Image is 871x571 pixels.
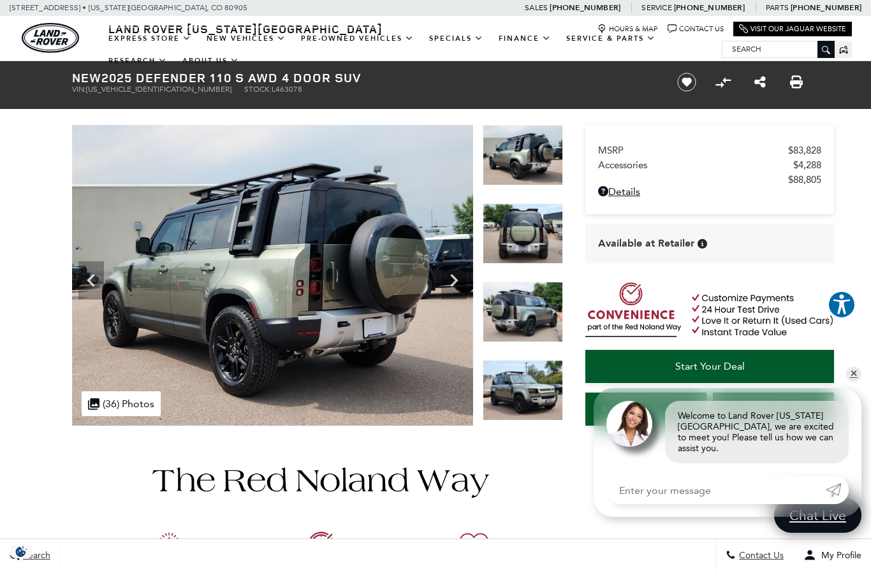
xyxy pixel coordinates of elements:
img: Land Rover [22,23,79,53]
strong: New [72,69,101,86]
span: Available at Retailer [598,236,694,250]
input: Search [722,41,834,57]
span: Land Rover [US_STATE][GEOGRAPHIC_DATA] [108,21,383,36]
button: Compare Vehicle [714,73,733,92]
span: Contact Us [736,550,784,561]
a: Visit Our Jaguar Website [739,24,846,34]
a: New Vehicles [199,27,293,50]
a: Research [101,50,175,72]
button: Save vehicle [673,72,701,92]
span: $4,288 [793,159,821,171]
img: New 2025 Pangea Green Land Rover S image 11 [72,125,473,426]
a: Pre-Owned Vehicles [293,27,421,50]
a: About Us [175,50,247,72]
a: Accessories $4,288 [598,159,821,171]
span: L463078 [272,85,302,94]
h1: 2025 Defender 110 S AWD 4 Door SUV [72,71,655,85]
a: Contact Us [668,24,724,34]
input: Enter your message [606,476,826,504]
a: Share this New 2025 Defender 110 S AWD 4 Door SUV [754,75,766,90]
span: Stock: [244,85,272,94]
img: New 2025 Pangea Green Land Rover S image 14 [483,360,563,421]
button: Open user profile menu [794,539,871,571]
div: Next [441,261,467,300]
a: Print this New 2025 Defender 110 S AWD 4 Door SUV [790,75,803,90]
span: [US_VEHICLE_IDENTIFICATION_NUMBER] [86,85,231,94]
a: Land Rover [US_STATE][GEOGRAPHIC_DATA] [101,21,390,36]
img: Opt-Out Icon [6,545,36,558]
span: MSRP [598,145,788,156]
span: Parts [766,3,789,12]
span: My Profile [816,550,861,561]
a: $88,805 [598,174,821,185]
div: Vehicle is in stock and ready for immediate delivery. Due to demand, availability is subject to c... [698,239,707,249]
span: Service [641,3,671,12]
a: Hours & Map [597,24,658,34]
img: New 2025 Pangea Green Land Rover S image 13 [483,282,563,342]
a: Service & Parts [559,27,663,50]
a: [PHONE_NUMBER] [791,3,861,13]
a: Finance [491,27,559,50]
a: EXPRESS STORE [101,27,199,50]
a: Start Your Deal [585,350,834,383]
a: [PHONE_NUMBER] [550,3,620,13]
button: Explore your accessibility options [828,291,856,319]
section: Click to Open Cookie Consent Modal [6,545,36,558]
span: $83,828 [788,145,821,156]
a: [PHONE_NUMBER] [674,3,745,13]
a: Details [598,185,821,198]
a: Specials [421,27,491,50]
img: New 2025 Pangea Green Land Rover S image 12 [483,203,563,264]
div: Welcome to Land Rover [US_STATE][GEOGRAPHIC_DATA], we are excited to meet you! Please tell us how... [665,401,849,463]
span: VIN: [72,85,86,94]
span: Start Your Deal [675,360,745,372]
span: Accessories [598,159,793,171]
div: Previous [78,261,104,300]
img: New 2025 Pangea Green Land Rover S image 11 [483,125,563,185]
a: [STREET_ADDRESS] • [US_STATE][GEOGRAPHIC_DATA], CO 80905 [10,3,247,12]
a: land-rover [22,23,79,53]
img: Agent profile photo [606,401,652,447]
nav: Main Navigation [101,27,722,72]
a: Submit [826,476,849,504]
aside: Accessibility Help Desk [828,291,856,321]
div: (36) Photos [82,391,161,416]
a: Instant Trade Value [585,393,706,426]
span: Sales [525,3,548,12]
span: $88,805 [788,174,821,185]
a: MSRP $83,828 [598,145,821,156]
